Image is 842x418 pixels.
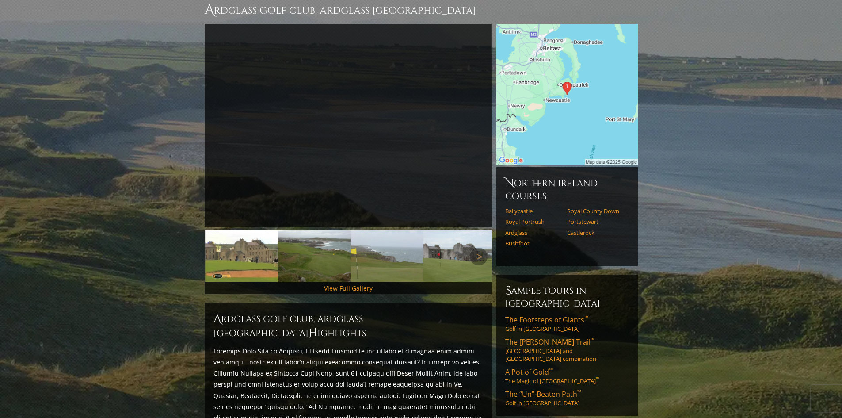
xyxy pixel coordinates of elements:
[324,284,373,292] a: View Full Gallery
[505,218,561,225] a: Royal Portrush
[505,176,629,202] h6: Northern Ireland Courses
[496,24,638,165] img: Google Map of Castle Pl, Ardglass, County Down BT30 7TP, United Kingdom
[584,314,588,322] sup: ™
[505,389,629,407] a: The “Un”-Beaten Path™Golf in [GEOGRAPHIC_DATA]
[567,207,623,215] a: Royal County Down
[567,229,623,236] a: Castlerock
[505,240,561,247] a: Bushfoot
[213,312,483,340] h2: Ardglass Golf Club, Ardglass [GEOGRAPHIC_DATA] ighlights
[505,315,588,325] span: The Footsteps of Giants
[505,315,629,333] a: The Footsteps of Giants™Golf in [GEOGRAPHIC_DATA]
[591,336,594,344] sup: ™
[505,284,629,310] h6: Sample Tours in [GEOGRAPHIC_DATA]
[577,388,581,396] sup: ™
[505,229,561,236] a: Ardglass
[549,366,553,374] sup: ™
[505,389,581,399] span: The “Un”-Beaten Path
[309,326,317,340] span: H
[205,1,638,19] h1: Ardglass Golf Club, Ardglass [GEOGRAPHIC_DATA]
[505,367,553,377] span: A Pot of Gold
[596,376,599,382] sup: ™
[470,248,488,265] a: Next
[505,337,594,347] span: The [PERSON_NAME] Trail
[505,207,561,215] a: Ballycastle
[567,218,623,225] a: Portstewart
[505,337,629,363] a: The [PERSON_NAME] Trail™[GEOGRAPHIC_DATA] and [GEOGRAPHIC_DATA] combination
[505,367,629,385] a: A Pot of Gold™The Magic of [GEOGRAPHIC_DATA]™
